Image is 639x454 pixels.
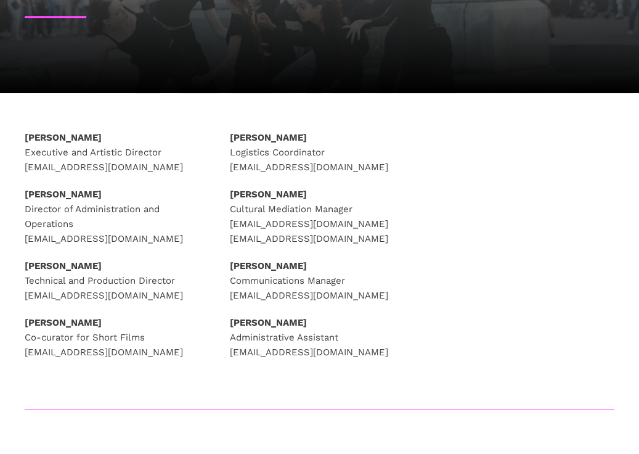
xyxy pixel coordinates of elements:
strong: [PERSON_NAME] [25,317,102,328]
strong: [PERSON_NAME] [229,189,306,200]
p: Administrative Assistant [EMAIL_ADDRESS][DOMAIN_NAME] [229,315,409,360]
strong: [PERSON_NAME] [229,317,306,328]
strong: [PERSON_NAME] [25,260,102,271]
strong: [PERSON_NAME] [25,189,102,200]
strong: [PERSON_NAME] [229,260,306,271]
strong: [PERSON_NAME] [25,132,102,143]
p: Technical and Production Director [EMAIL_ADDRESS][DOMAIN_NAME] [25,258,205,303]
p: Executive and Artistic Director [EMAIL_ADDRESS][DOMAIN_NAME] [25,130,205,175]
p: Director of Administration and Operations [EMAIL_ADDRESS][DOMAIN_NAME] [25,187,205,246]
p: Cultural Mediation Manager [EMAIL_ADDRESS][DOMAIN_NAME] [EMAIL_ADDRESS][DOMAIN_NAME] [229,187,409,246]
p: Co-curator for Short Films [EMAIL_ADDRESS][DOMAIN_NAME] [25,315,205,360]
p: Logistics Coordinator [EMAIL_ADDRESS][DOMAIN_NAME] [229,130,409,175]
strong: [PERSON_NAME] [229,132,306,143]
p: Communications Manager [EMAIL_ADDRESS][DOMAIN_NAME] [229,258,409,303]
